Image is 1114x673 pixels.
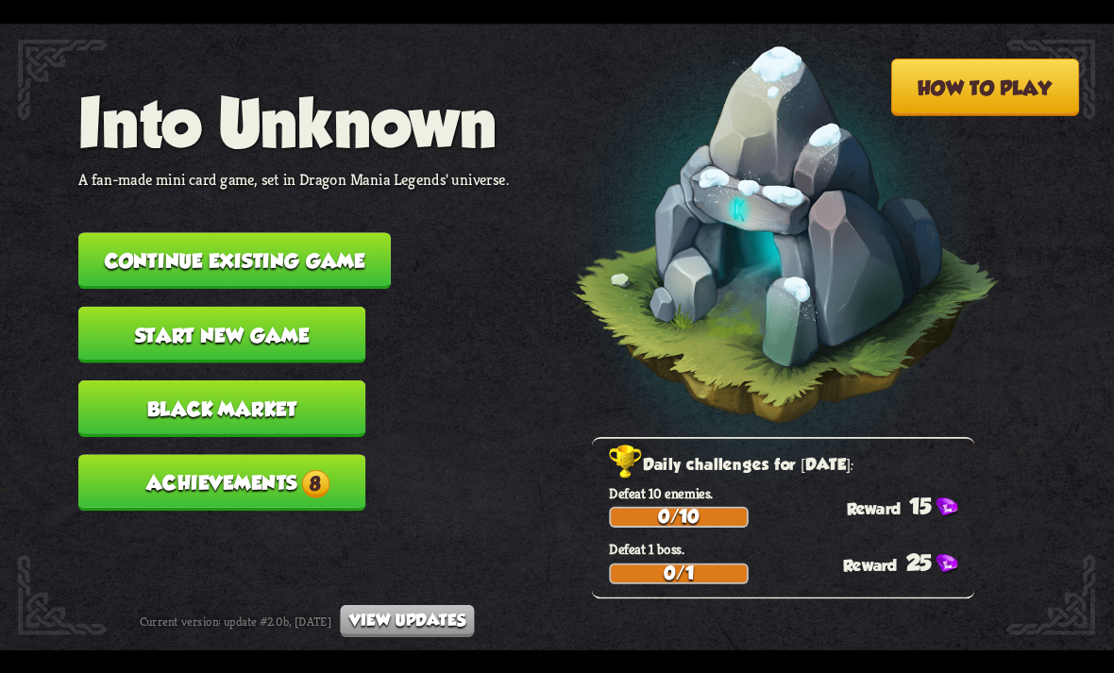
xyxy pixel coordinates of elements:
[340,604,474,636] button: View updates
[609,483,974,501] p: Defeat 10 enemies.
[843,549,974,575] div: 25
[140,604,475,636] div: Current version: update #2.0b, [DATE]
[78,306,365,362] button: Start new game
[301,469,329,497] span: 8
[78,169,509,189] p: A fan-made mini card game, set in Dragon Mania Legends' universe.
[78,232,391,289] button: Continue existing game
[891,59,1080,116] button: How to play
[609,451,974,480] h2: Daily challenges for [DATE]:
[78,380,365,437] button: Black Market
[847,493,975,518] div: 15
[609,540,974,558] p: Defeat 1 boss.
[611,508,747,525] div: 0/10
[611,564,747,581] div: 0/1
[609,445,643,480] img: Golden_Trophy_Icon.png
[78,454,365,511] button: Achievements8
[78,84,509,160] h1: Into Unknown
